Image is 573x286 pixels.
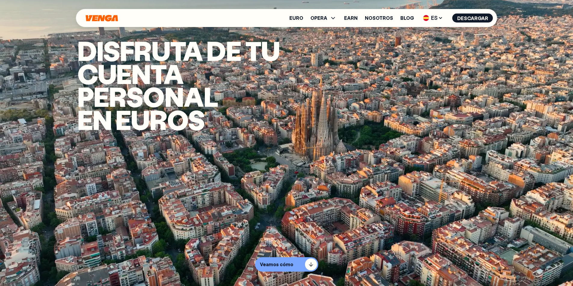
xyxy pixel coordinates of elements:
span: OPERA [310,16,327,20]
a: Nosotros [365,16,393,20]
svg: Inicio [85,15,119,22]
a: Earn [344,16,358,20]
button: Descargar [452,14,493,23]
a: Euro [289,16,303,20]
img: flag-es [423,15,429,21]
p: Veamos cómo [260,261,293,267]
span: ES [421,13,445,23]
h1: Disfruta de tu cuenta PERSONAL en euros [77,39,333,131]
button: Veamos cómo [255,257,318,272]
span: OPERA [310,14,337,22]
a: Blog [400,16,414,20]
